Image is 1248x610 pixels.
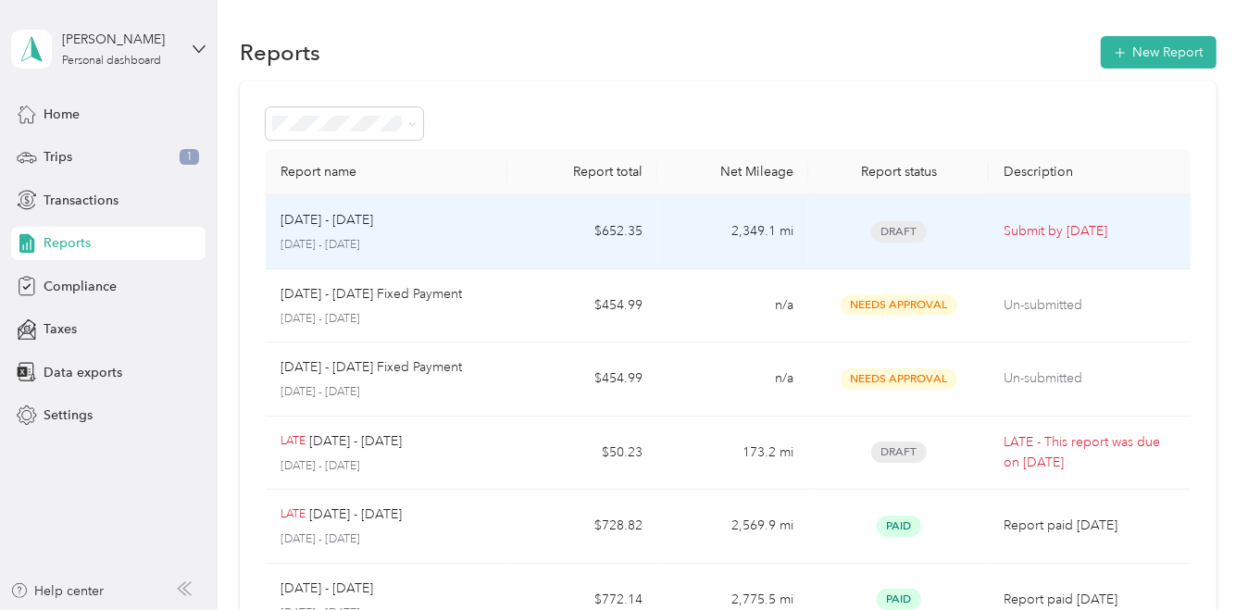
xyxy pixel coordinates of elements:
[281,384,492,401] p: [DATE] - [DATE]
[507,195,658,269] td: $652.35
[281,311,492,328] p: [DATE] - [DATE]
[44,233,91,253] span: Reports
[871,442,927,463] span: Draft
[266,149,506,195] th: Report name
[989,149,1190,195] th: Description
[44,277,117,296] span: Compliance
[657,490,808,564] td: 2,569.9 mi
[180,149,199,166] span: 1
[657,417,808,491] td: 173.2 mi
[44,147,72,167] span: Trips
[44,105,80,124] span: Home
[1101,36,1217,68] button: New Report
[281,506,306,523] p: LATE
[1004,368,1175,389] p: Un-submitted
[823,164,974,180] div: Report status
[1004,295,1175,316] p: Un-submitted
[507,342,658,417] td: $454.99
[657,195,808,269] td: 2,349.1 mi
[240,43,320,62] h1: Reports
[281,237,492,254] p: [DATE] - [DATE]
[507,149,658,195] th: Report total
[281,357,462,378] p: [DATE] - [DATE] Fixed Payment
[309,431,402,452] p: [DATE] - [DATE]
[62,56,161,67] div: Personal dashboard
[657,269,808,343] td: n/a
[657,149,808,195] th: Net Mileage
[1004,590,1175,610] p: Report paid [DATE]
[507,490,658,564] td: $728.82
[281,458,492,475] p: [DATE] - [DATE]
[44,191,119,210] span: Transactions
[281,210,373,230] p: [DATE] - [DATE]
[10,581,105,601] button: Help center
[841,294,957,316] span: Needs Approval
[657,342,808,417] td: n/a
[507,269,658,343] td: $454.99
[841,368,957,390] span: Needs Approval
[281,284,462,305] p: [DATE] - [DATE] Fixed Payment
[44,363,122,382] span: Data exports
[507,417,658,491] td: $50.23
[281,433,306,450] p: LATE
[871,221,927,243] span: Draft
[877,589,921,610] span: Paid
[44,319,77,339] span: Taxes
[1004,432,1175,473] p: LATE - This report was due on [DATE]
[1144,506,1248,610] iframe: Everlance-gr Chat Button Frame
[62,30,178,49] div: [PERSON_NAME]
[1004,221,1175,242] p: Submit by [DATE]
[1004,516,1175,536] p: Report paid [DATE]
[44,405,93,425] span: Settings
[309,504,402,525] p: [DATE] - [DATE]
[281,531,492,548] p: [DATE] - [DATE]
[281,579,373,599] p: [DATE] - [DATE]
[877,516,921,537] span: Paid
